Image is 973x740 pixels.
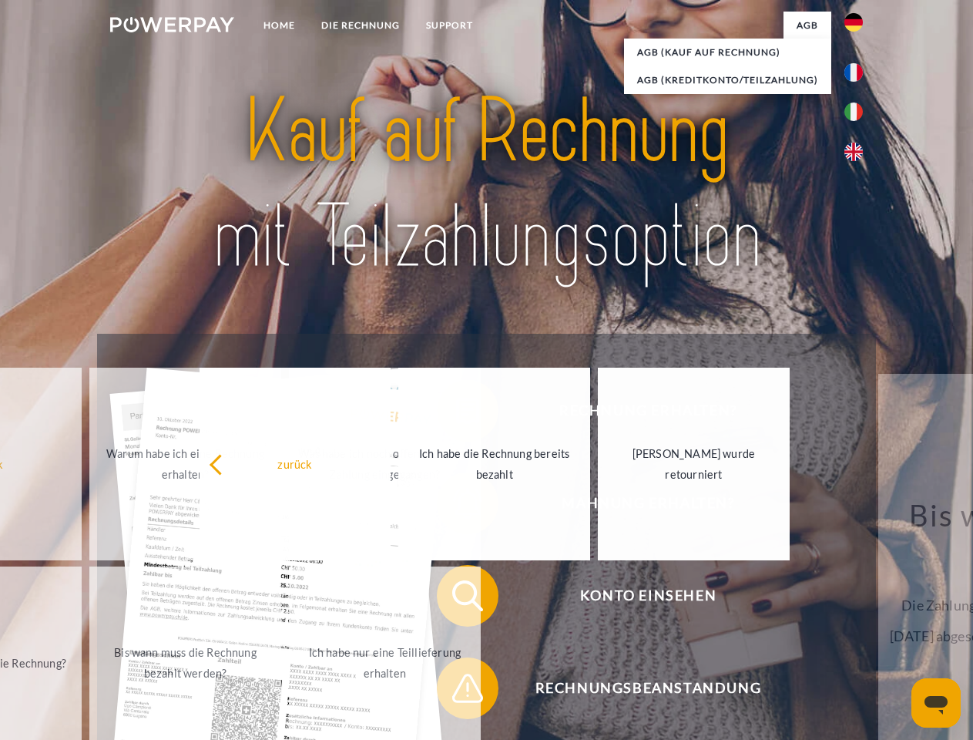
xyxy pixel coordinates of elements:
div: zurück [209,453,382,474]
a: Home [250,12,308,39]
div: Ich habe nur eine Teillieferung erhalten [298,642,471,684]
iframe: Schaltfläche zum Öffnen des Messaging-Fensters [911,678,961,728]
img: en [844,143,863,161]
span: Rechnungsbeanstandung [459,658,837,719]
button: Rechnungsbeanstandung [437,658,837,719]
a: AGB (Kauf auf Rechnung) [624,39,831,66]
div: [PERSON_NAME] wurde retourniert [607,443,780,485]
a: AGB (Kreditkonto/Teilzahlung) [624,66,831,94]
img: fr [844,63,863,82]
div: Ich habe die Rechnung bereits bezahlt [408,443,581,485]
a: SUPPORT [413,12,486,39]
a: DIE RECHNUNG [308,12,413,39]
div: Warum habe ich eine Rechnung erhalten? [99,443,272,485]
a: agb [783,12,831,39]
span: Konto einsehen [459,565,837,627]
button: Konto einsehen [437,565,837,627]
img: logo-powerpay-white.svg [110,17,234,32]
img: title-powerpay_de.svg [147,74,826,295]
div: Bis wann muss die Rechnung bezahlt werden? [99,642,272,684]
img: de [844,13,863,32]
img: it [844,103,863,121]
